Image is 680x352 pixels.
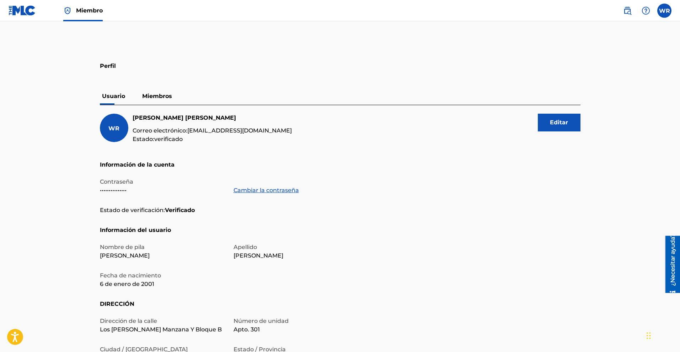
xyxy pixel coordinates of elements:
font: Fecha de nacimiento [100,272,161,279]
font: Miembro [76,7,103,14]
font: DIRECCIÓN [100,300,134,307]
font: [PERSON_NAME] [234,252,283,259]
font: Estado de verificación: [100,207,165,213]
iframe: Widget de chat [644,318,680,352]
font: verificado [154,136,183,142]
h5: Wilmer Ricardo Gómez [133,114,292,122]
font: Dirección de la calle [100,318,157,324]
font: Miembros [142,93,172,99]
font: [PERSON_NAME] [100,252,150,259]
font: Contraseña [100,178,133,185]
button: Editar [538,114,580,131]
font: Verificado [165,207,195,213]
img: Titular de los derechos superior [63,6,72,15]
img: Logotipo del MLC [9,5,36,16]
font: Correo electrónico: [133,127,187,134]
img: buscar [623,6,632,15]
font: Nombre de pila [100,244,145,250]
font: [PERSON_NAME] [185,114,236,121]
font: Información del usuario [100,227,171,233]
a: Búsqueda pública [620,4,635,18]
div: Ayuda [639,4,653,18]
font: Información de la cuenta [100,161,175,168]
font: Estado: [133,136,154,142]
div: Menú de usuario [657,4,671,18]
font: Usuario [102,93,125,99]
a: Cambiar la contraseña [234,186,299,195]
font: Cambiar la contraseña [234,187,299,194]
img: ayuda [642,6,650,15]
font: Perfil [100,63,116,69]
font: [PERSON_NAME] [133,114,183,121]
font: ••••••••••••••• [100,187,127,194]
font: Los [PERSON_NAME] Manzana Y Bloque B [100,326,222,333]
font: WR [108,125,119,132]
div: Arrastrar [647,325,651,346]
font: 6 de enero de 2001 [100,281,154,287]
iframe: Centro de recursos [660,235,680,293]
font: Número de unidad [234,318,289,324]
font: Apto. 301 [234,326,260,333]
font: [EMAIL_ADDRESS][DOMAIN_NAME] [187,127,292,134]
font: Editar [550,119,568,126]
font: Apellido [234,244,257,250]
